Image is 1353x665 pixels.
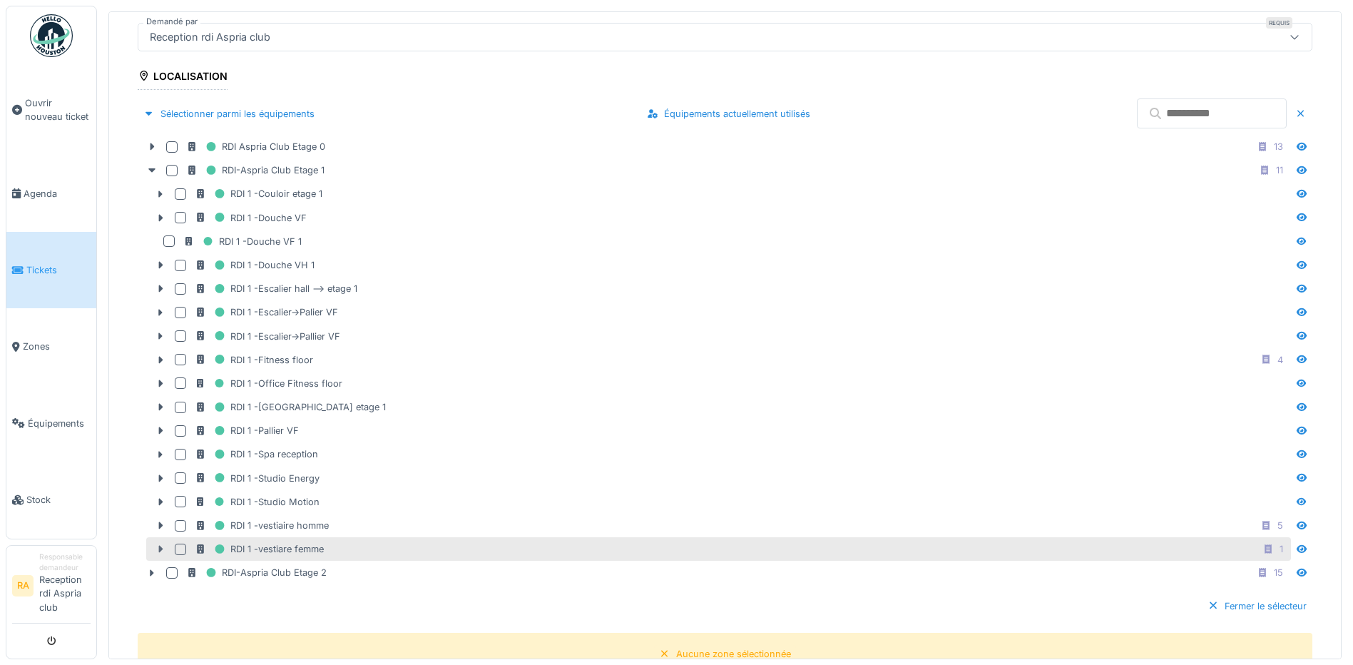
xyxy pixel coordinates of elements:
[195,351,313,369] div: RDI 1 -Fitness floor
[6,65,96,156] a: Ouvrir nouveau ticket
[195,328,340,345] div: RDI 1 -Escalier->Pallier VF
[39,552,91,620] li: Reception rdi Aspria club
[1266,17,1292,29] div: Requis
[25,96,91,123] span: Ouvrir nouveau ticket
[1277,353,1283,367] div: 4
[195,185,322,203] div: RDI 1 -Couloir etage 1
[6,308,96,385] a: Zones
[23,340,91,353] span: Zones
[186,564,327,582] div: RDI-Aspria Club Etage 2
[144,29,276,45] div: Reception rdi Aspria club
[641,104,816,123] div: Équipements actuellement utilisés
[6,232,96,308] a: Tickets
[186,161,325,179] div: RDI-Aspria Club Etage 1
[26,493,91,507] span: Stock
[30,14,73,57] img: Badge_color-CXgf-gQk.svg
[195,517,329,534] div: RDI 1 -vestiaire homme
[195,280,357,298] div: RDI 1 -Escalier hall --> etage 1
[195,303,338,321] div: RDI 1 -Escalier->Palier VF
[183,233,302,250] div: RDI 1 -Douche VF 1
[1202,597,1312,616] div: Fermer le sélecteur
[24,187,91,200] span: Agenda
[12,552,91,624] a: RA Responsable demandeurReception rdi Aspria club
[195,445,318,463] div: RDI 1 -Spa reception
[195,469,320,487] div: RDI 1 -Studio Energy
[12,575,34,597] li: RA
[143,16,200,28] label: Demandé par
[195,375,342,392] div: RDI 1 -Office Fitness floor
[195,398,386,416] div: RDI 1 -[GEOGRAPHIC_DATA] etage 1
[1276,163,1283,177] div: 11
[6,462,96,538] a: Stock
[1277,519,1283,532] div: 5
[1280,542,1283,556] div: 1
[1274,140,1283,153] div: 13
[28,417,91,430] span: Équipements
[195,540,324,558] div: RDI 1 -vestiare femme
[6,156,96,232] a: Agenda
[676,647,791,661] div: Aucune zone sélectionnée
[39,552,91,574] div: Responsable demandeur
[138,66,228,90] div: Localisation
[26,263,91,277] span: Tickets
[138,104,320,123] div: Sélectionner parmi les équipements
[186,138,325,156] div: RDI Aspria Club Etage 0
[195,256,315,274] div: RDI 1 -Douche VH 1
[195,422,299,440] div: RDI 1 -Pallier VF
[195,493,320,511] div: RDI 1 -Studio Motion
[6,385,96,462] a: Équipements
[1274,566,1283,579] div: 15
[195,209,307,227] div: RDI 1 -Douche VF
